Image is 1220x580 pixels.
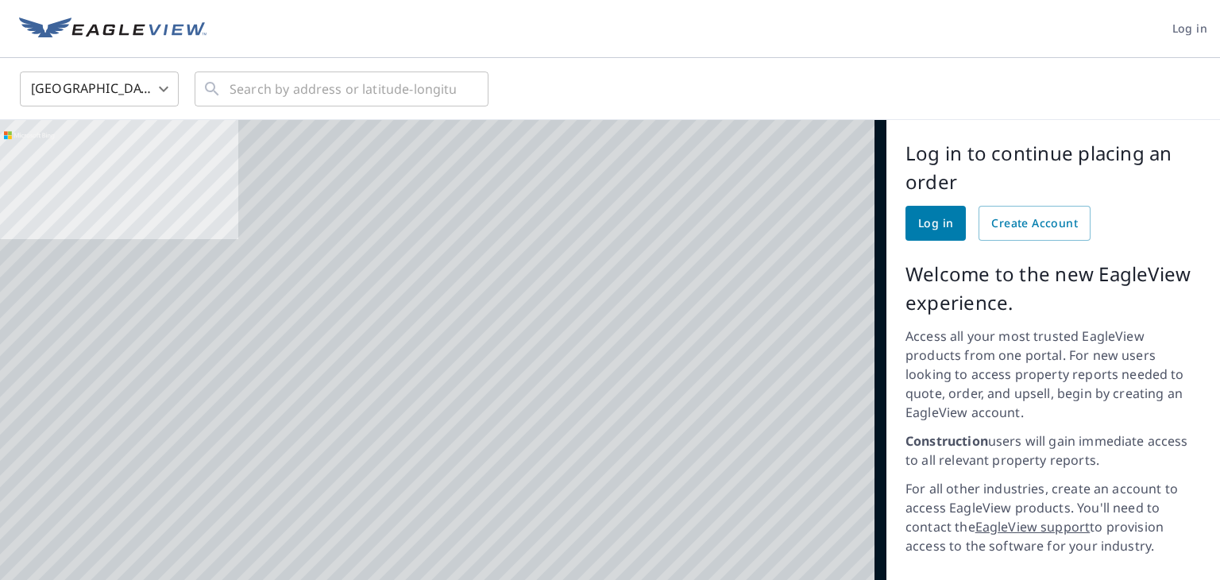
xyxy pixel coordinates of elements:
[20,67,179,111] div: [GEOGRAPHIC_DATA]
[905,432,988,450] strong: Construction
[979,206,1091,241] a: Create Account
[975,518,1091,536] a: EagleView support
[1172,19,1207,39] span: Log in
[905,431,1201,470] p: users will gain immediate access to all relevant property reports.
[230,67,456,111] input: Search by address or latitude-longitude
[918,214,953,234] span: Log in
[991,214,1078,234] span: Create Account
[905,327,1201,422] p: Access all your most trusted EagleView products from one portal. For new users looking to access ...
[905,260,1201,317] p: Welcome to the new EagleView experience.
[905,206,966,241] a: Log in
[905,139,1201,196] p: Log in to continue placing an order
[19,17,207,41] img: EV Logo
[905,479,1201,555] p: For all other industries, create an account to access EagleView products. You'll need to contact ...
